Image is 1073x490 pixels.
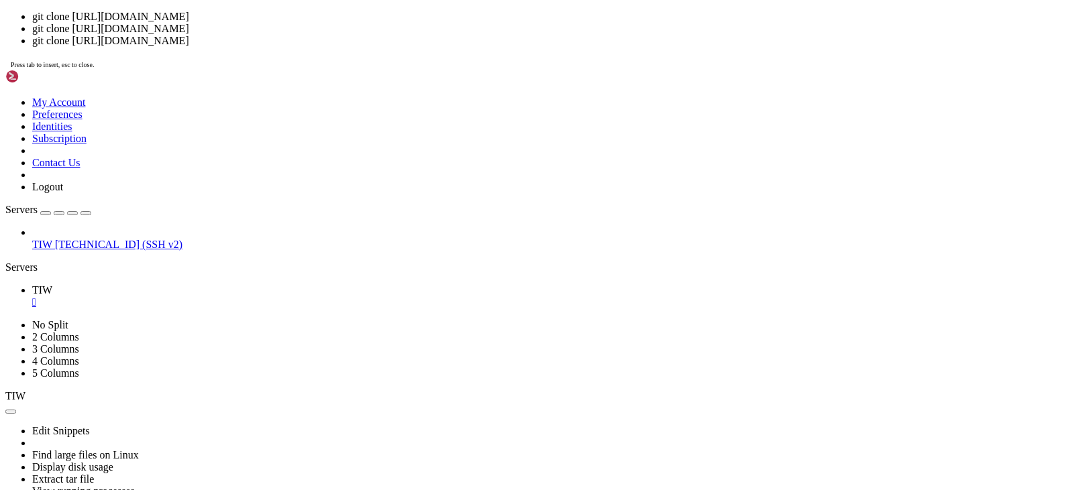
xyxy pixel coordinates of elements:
[5,28,899,40] x-row: root@ubuntu-mins-game:~# git clone
[55,239,182,250] span: [TECHNICAL_ID] (SSH v2)
[32,284,52,296] span: TIW
[32,35,1068,47] li: git clone [URL][DOMAIN_NAME]
[11,61,94,68] span: Press tab to insert, esc to close.
[203,28,209,40] div: (35, 2)
[32,449,139,461] a: Find large files on Linux
[5,204,91,215] a: Servers
[32,473,94,485] a: Extract tar file
[5,390,25,402] span: TIW
[32,239,52,250] span: TIW
[5,5,899,17] x-row: root@ubuntu-mins-game:/home# cd /root/
[32,181,63,192] a: Logout
[32,133,87,144] a: Subscription
[32,319,68,330] a: No Split
[32,239,1068,251] a: TIW [TECHNICAL_ID] (SSH v2)
[32,23,1068,35] li: git clone [URL][DOMAIN_NAME]
[32,331,79,343] a: 2 Columns
[5,17,899,28] x-row: root@ubuntu-mins-game:~# ls
[32,461,113,473] a: Display disk usage
[5,261,1068,273] div: Servers
[32,425,90,436] a: Edit Snippets
[32,109,82,120] a: Preferences
[32,296,1068,308] a: 
[32,367,79,379] a: 5 Columns
[32,284,1068,308] a: TIW
[32,355,79,367] a: 4 Columns
[32,97,86,108] a: My Account
[32,227,1068,251] li: TIW [TECHNICAL_ID] (SSH v2)
[5,70,82,83] img: Shellngn
[32,157,80,168] a: Contact Us
[32,11,1068,23] li: git clone [URL][DOMAIN_NAME]
[32,121,72,132] a: Identities
[32,343,79,355] a: 3 Columns
[5,204,38,215] span: Servers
